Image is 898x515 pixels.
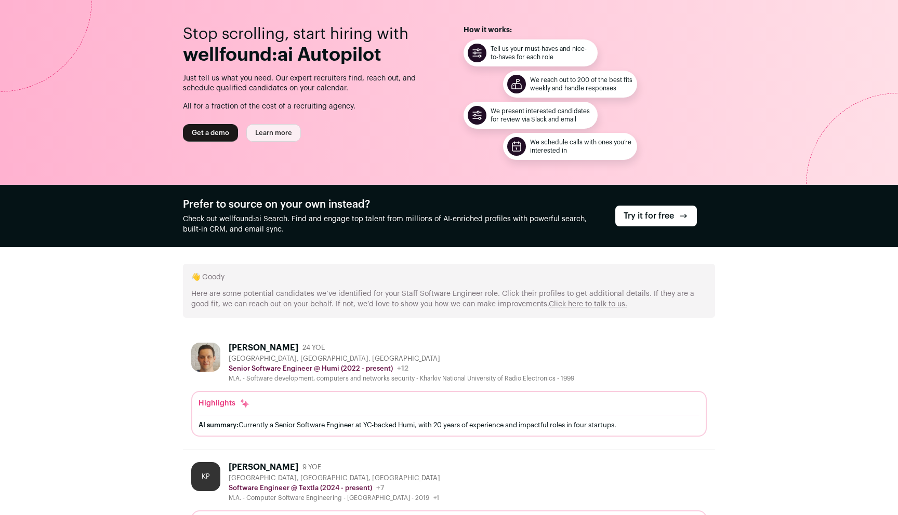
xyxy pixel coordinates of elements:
[191,343,707,437] a: [PERSON_NAME] 24 YOE [GEOGRAPHIC_DATA], [GEOGRAPHIC_DATA], [GEOGRAPHIC_DATA] Senior Software Engi...
[183,93,434,112] p: All for a fraction of the cost of a recruiting agency.
[433,495,439,501] span: +1
[229,484,372,492] p: Software Engineer @ Textla (2024 - present)
[191,282,707,309] div: Here are some potential candidates we’ve identified for your Staff Software Engineer role. Click ...
[183,197,599,212] h2: Prefer to source on your own instead?
[229,374,574,383] div: M.A. - Software development, computers and networks security - Kharkiv National University of Rad...
[229,343,298,353] div: [PERSON_NAME]
[183,124,238,142] a: Get a demo
[199,419,699,430] div: Currently a Senior Software Engineer at YC-backed Humi, with 20 years of experience and impactful...
[246,124,301,142] a: Learn more
[199,422,239,428] span: AI summary:
[183,45,434,65] div: wellfound:ai Autopilot
[199,398,250,409] div: Highlights
[397,365,408,372] span: +12
[376,484,385,492] span: +7
[191,462,220,491] div: KP
[229,364,393,373] p: Senior Software Engineer @ Humi (2022 - present)
[229,462,298,472] div: [PERSON_NAME]
[229,355,574,363] div: [GEOGRAPHIC_DATA], [GEOGRAPHIC_DATA], [GEOGRAPHIC_DATA]
[183,25,434,65] header: Stop scrolling, start hiring with
[549,301,627,308] a: Click here to talk to us.
[183,214,599,235] p: Check out wellfound:ai Search. Find and engage top talent from millions of AI-enriched profiles w...
[302,344,325,352] span: 24 YOE
[530,138,633,155] figcaption: We schedule calls with ones you’re interested in
[491,107,593,124] figcaption: We present interested candidates for review via Slack and email
[183,264,715,318] div: 👋 Goody
[615,206,697,226] a: Try it for free
[229,474,440,482] div: [GEOGRAPHIC_DATA], [GEOGRAPHIC_DATA], [GEOGRAPHIC_DATA]
[191,343,220,372] img: dfaed2abc1551abba54b67a31782056513c9875f7fac34c47f9c96fe2d83b1e9.jpg
[491,45,593,61] figcaption: Tell us your must-haves and nice-to-haves for each role
[183,74,434,94] p: Just tell us what you need. Our expert recruiters find, reach out, and schedule qualified candida...
[530,76,633,92] figcaption: We reach out to 200 of the best fits weekly and handle responses
[302,463,321,471] span: 9 YOE
[464,25,715,35] h2: How it works:
[229,494,440,502] div: M.A. - Computer Software Engineering - [GEOGRAPHIC_DATA] - 2019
